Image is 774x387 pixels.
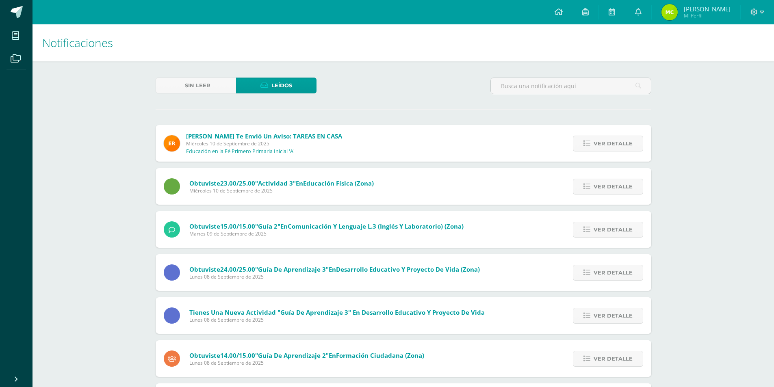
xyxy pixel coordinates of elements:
img: 890e40971ad6f46e050b48f7f5834b7c.png [164,135,180,151]
span: 14.00/15.00 [220,351,255,359]
span: Tienes una nueva actividad "Guía de Aprendizaje 3" En Desarrollo Educativo y Proyecto de Vida [189,308,485,316]
span: Comunicación y Lenguaje L.3 (Inglés y Laboratorio) (Zona) [288,222,464,230]
span: 15.00/15.00 [220,222,255,230]
span: Formación Ciudadana (Zona) [336,351,424,359]
span: Miércoles 10 de Septiembre de 2025 [186,140,342,147]
p: Educación en la Fé Primero Primaria Inicial 'A' [186,148,295,155]
span: [PERSON_NAME] te envió un aviso: TAREAS EN CASA [186,132,342,140]
span: Sin leer [185,78,210,93]
span: Mi Perfil [684,12,731,19]
span: Lunes 08 de Septiembre de 2025 [189,273,480,280]
span: Miércoles 10 de Septiembre de 2025 [189,187,374,194]
span: Ver detalle [594,179,633,194]
span: Ver detalle [594,222,633,237]
span: Desarrollo Educativo y Proyecto de Vida (Zona) [336,265,480,273]
span: Ver detalle [594,265,633,280]
span: [PERSON_NAME] [684,5,731,13]
span: Ver detalle [594,308,633,323]
span: Obtuviste en [189,222,464,230]
span: Obtuviste en [189,351,424,359]
span: Notificaciones [42,35,113,50]
input: Busca una notificación aquí [491,78,651,94]
span: Martes 09 de Septiembre de 2025 [189,230,464,237]
a: Leídos [236,78,317,93]
span: Leídos [271,78,292,93]
span: Ver detalle [594,351,633,366]
a: Sin leer [156,78,236,93]
span: Educación Física (Zona) [303,179,374,187]
span: 23.00/25.00 [220,179,255,187]
span: Lunes 08 de Septiembre de 2025 [189,316,485,323]
span: Obtuviste en [189,265,480,273]
span: Lunes 08 de Septiembre de 2025 [189,359,424,366]
span: "Guía de Aprendizaje 2" [255,351,329,359]
span: Obtuviste en [189,179,374,187]
span: "Guía de Aprendizaje 3" [255,265,329,273]
span: "Actividad 3" [255,179,296,187]
img: cc8623acd3032f6c49e2e6b2d430f85e.png [661,4,678,20]
span: Ver detalle [594,136,633,151]
span: 24.00/25.00 [220,265,255,273]
span: "Guía 2" [255,222,280,230]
